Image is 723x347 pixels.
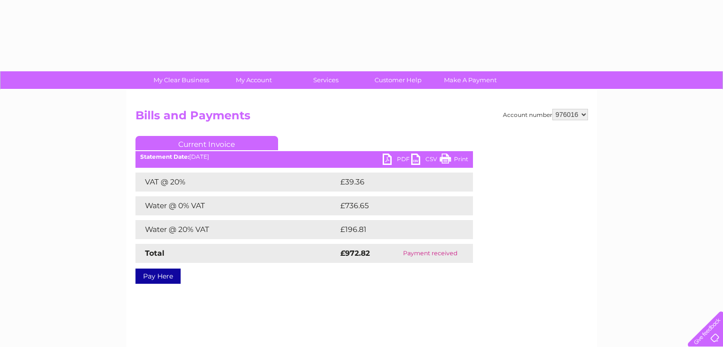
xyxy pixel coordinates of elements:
td: Water @ 20% VAT [135,220,338,239]
a: My Clear Business [142,71,221,89]
td: £39.36 [338,173,454,192]
a: Current Invoice [135,136,278,150]
a: Pay Here [135,269,181,284]
a: Make A Payment [431,71,510,89]
div: [DATE] [135,154,473,160]
a: Print [440,154,468,167]
h2: Bills and Payments [135,109,588,127]
a: Customer Help [359,71,437,89]
td: £196.81 [338,220,455,239]
td: VAT @ 20% [135,173,338,192]
td: Payment received [387,244,473,263]
strong: £972.82 [340,249,370,258]
a: PDF [383,154,411,167]
a: CSV [411,154,440,167]
a: Services [287,71,365,89]
td: Water @ 0% VAT [135,196,338,215]
strong: Total [145,249,164,258]
div: Account number [503,109,588,120]
b: Statement Date: [140,153,189,160]
td: £736.65 [338,196,456,215]
a: My Account [214,71,293,89]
